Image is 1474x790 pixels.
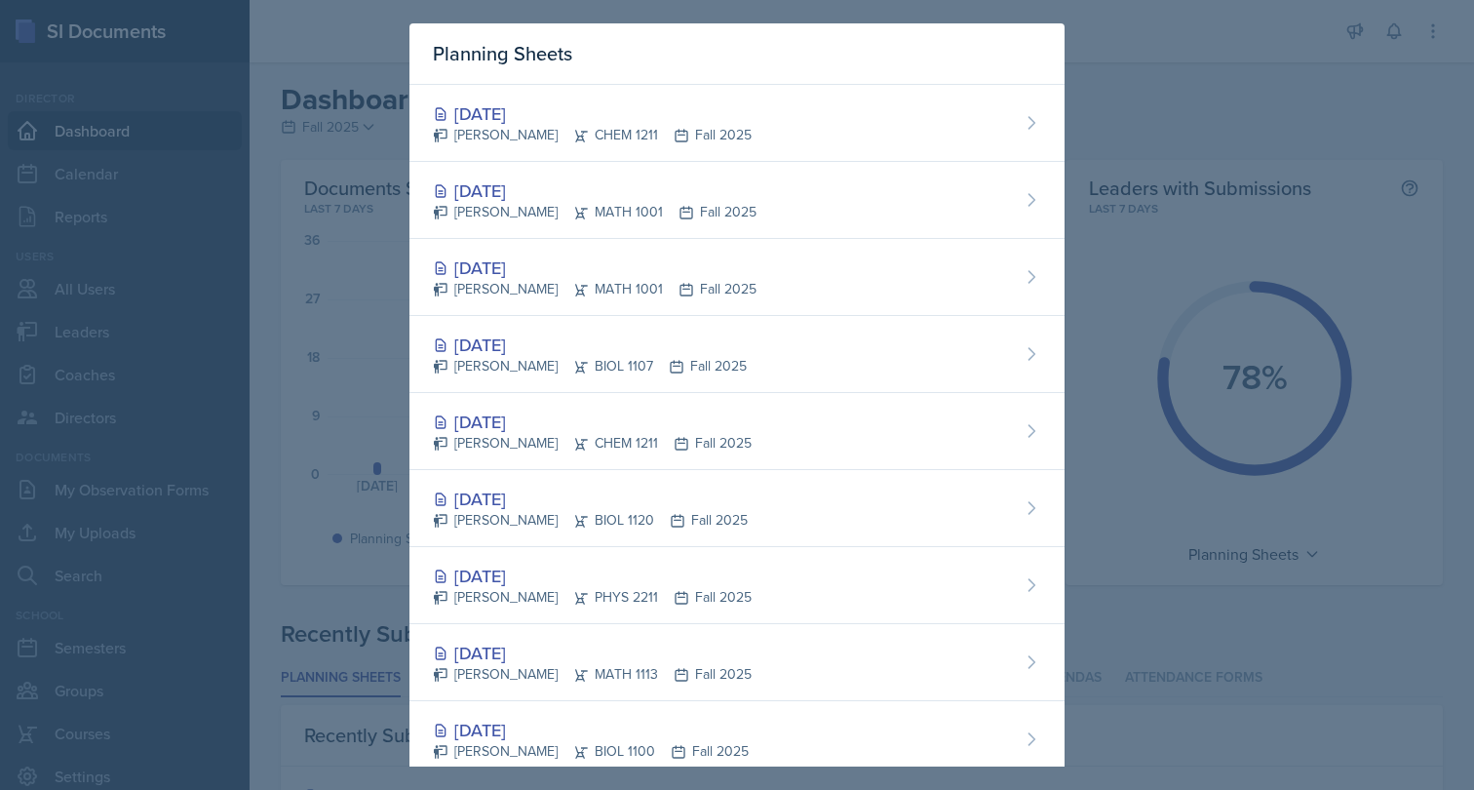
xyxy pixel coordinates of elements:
a: [DATE] [PERSON_NAME]MATH 1001Fall 2025 [409,239,1065,316]
div: [PERSON_NAME] MATH 1001 Fall 2025 [433,202,756,222]
div: [PERSON_NAME] CHEM 1211 Fall 2025 [433,433,752,454]
div: [DATE] [433,640,752,666]
div: Planning Sheets [409,23,1065,85]
div: [DATE] [433,409,752,435]
div: [DATE] [433,178,756,204]
div: [DATE] [433,486,748,512]
div: [PERSON_NAME] BIOL 1107 Fall 2025 [433,356,747,376]
div: [PERSON_NAME] MATH 1113 Fall 2025 [433,664,752,685]
a: [DATE] [PERSON_NAME]MATH 1001Fall 2025 [409,162,1065,239]
div: [PERSON_NAME] BIOL 1100 Fall 2025 [433,741,749,762]
a: [DATE] [PERSON_NAME]CHEM 1211Fall 2025 [409,85,1065,162]
div: [DATE] [433,563,752,589]
div: [PERSON_NAME] CHEM 1211 Fall 2025 [433,125,752,145]
div: [DATE] [433,255,756,281]
a: [DATE] [PERSON_NAME]PHYS 2211Fall 2025 [409,547,1065,624]
a: [DATE] [PERSON_NAME]MATH 1113Fall 2025 [409,624,1065,701]
div: [PERSON_NAME] MATH 1001 Fall 2025 [433,279,756,299]
div: [PERSON_NAME] PHYS 2211 Fall 2025 [433,587,752,608]
div: [DATE] [433,717,749,743]
div: [PERSON_NAME] BIOL 1120 Fall 2025 [433,510,748,531]
a: [DATE] [PERSON_NAME]CHEM 1211Fall 2025 [409,393,1065,470]
a: [DATE] [PERSON_NAME]BIOL 1100Fall 2025 [409,701,1065,778]
div: [DATE] [433,100,752,127]
a: [DATE] [PERSON_NAME]BIOL 1120Fall 2025 [409,470,1065,547]
a: [DATE] [PERSON_NAME]BIOL 1107Fall 2025 [409,316,1065,393]
div: [DATE] [433,332,747,358]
